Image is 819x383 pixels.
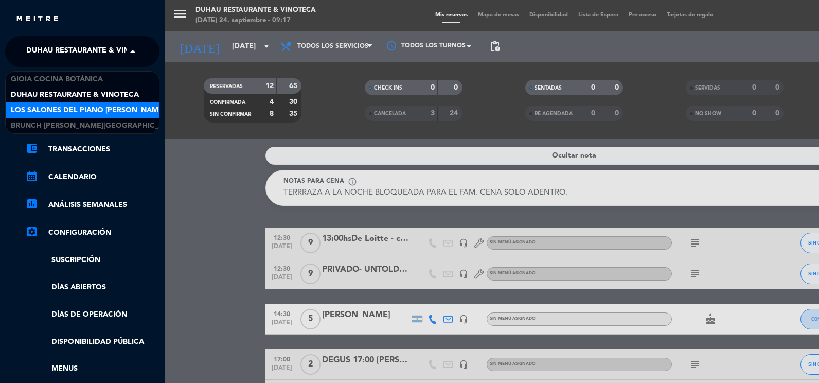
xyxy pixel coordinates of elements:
[11,74,103,85] span: Gioia Cocina Botánica
[26,282,159,293] a: Días abiertos
[26,142,38,154] i: account_balance_wallet
[26,171,159,183] a: calendar_monthCalendario
[26,227,159,239] a: Configuración
[26,199,159,211] a: assessmentANÁLISIS SEMANALES
[26,225,38,238] i: settings_applications
[26,363,159,375] a: Menus
[11,120,239,132] span: Brunch [PERSON_NAME][GEOGRAPHIC_DATA][PERSON_NAME]
[26,254,159,266] a: Suscripción
[26,41,154,62] span: Duhau Restaurante & Vinoteca
[26,143,159,155] a: account_balance_walletTransacciones
[11,105,165,116] span: Los Salones del Piano [PERSON_NAME]
[26,309,159,321] a: Días de Operación
[11,89,139,101] span: Duhau Restaurante & Vinoteca
[26,336,159,348] a: Disponibilidad pública
[15,15,59,23] img: MEITRE
[26,170,38,182] i: calendar_month
[26,198,38,210] i: assessment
